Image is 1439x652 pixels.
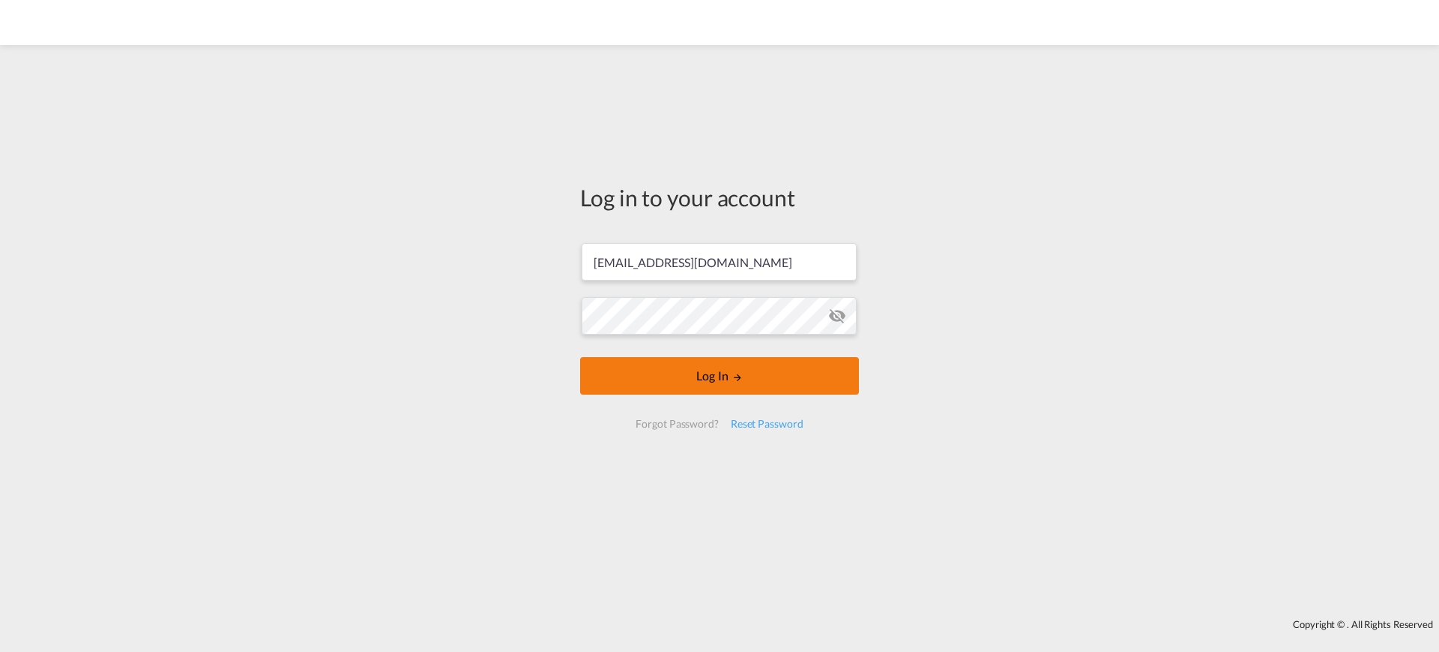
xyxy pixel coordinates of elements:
[725,410,809,437] div: Reset Password
[580,182,859,213] div: Log in to your account
[582,243,857,281] input: Enter email/phone number
[580,357,859,395] button: LOGIN
[630,410,724,437] div: Forgot Password?
[828,307,846,325] md-icon: icon-eye-off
